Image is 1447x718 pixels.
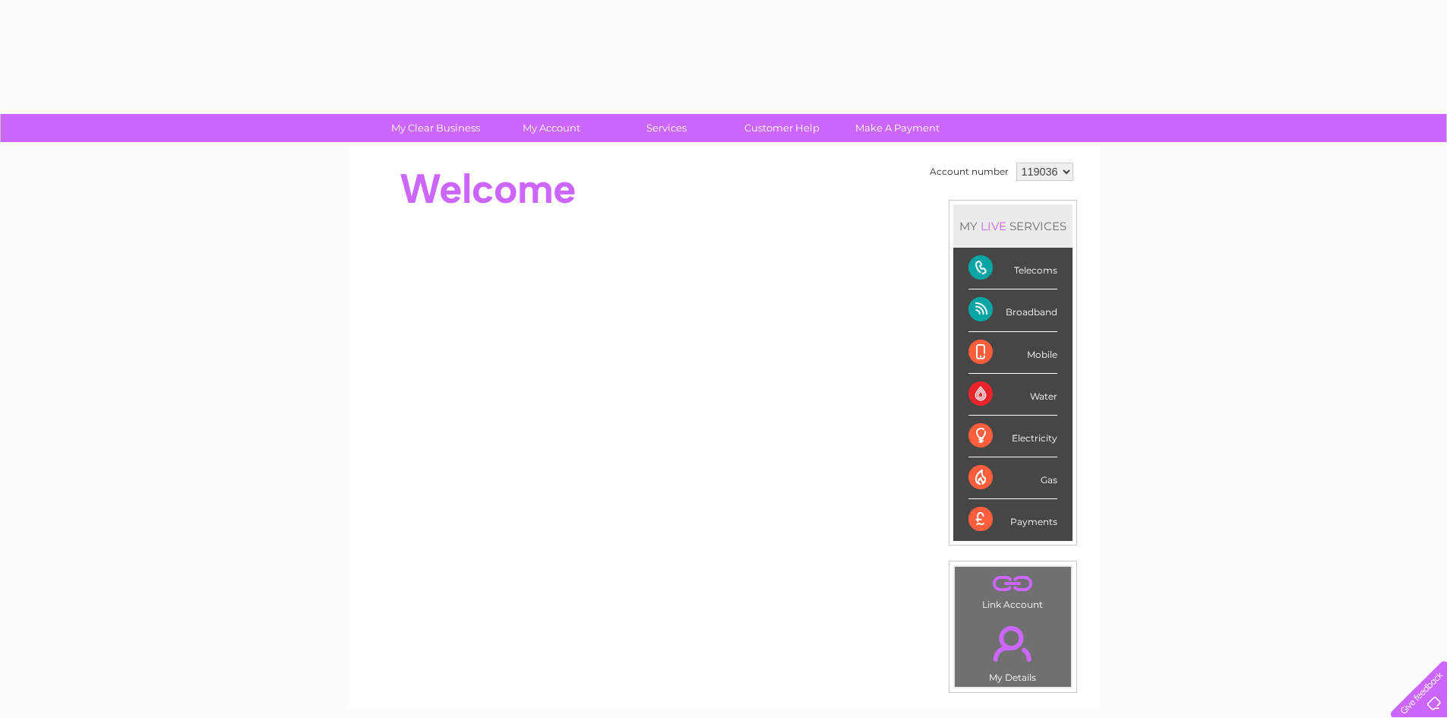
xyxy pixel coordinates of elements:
[835,114,960,142] a: Make A Payment
[968,416,1057,457] div: Electricity
[959,571,1067,597] a: .
[373,114,498,142] a: My Clear Business
[719,114,845,142] a: Customer Help
[968,374,1057,416] div: Water
[968,457,1057,499] div: Gas
[954,613,1072,688] td: My Details
[968,332,1057,374] div: Mobile
[954,566,1072,614] td: Link Account
[978,219,1009,233] div: LIVE
[953,204,1073,248] div: MY SERVICES
[488,114,614,142] a: My Account
[604,114,729,142] a: Services
[926,159,1013,185] td: Account number
[968,289,1057,331] div: Broadband
[959,617,1067,670] a: .
[968,499,1057,540] div: Payments
[968,248,1057,289] div: Telecoms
